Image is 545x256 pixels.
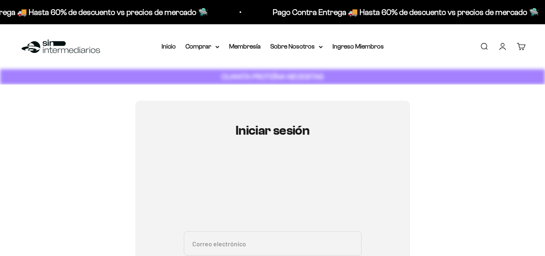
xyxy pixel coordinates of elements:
[332,43,384,50] a: Ingreso Miembros
[184,123,362,138] h1: Iniciar sesión
[184,161,362,222] iframe: Social Login Buttons
[162,43,176,50] a: Inicio
[185,41,219,52] summary: Comprar
[270,6,537,19] p: Pago Contra Entrega 🚚 Hasta 60% de descuento vs precios de mercado 🛸
[229,43,261,50] a: Membresía
[221,72,324,81] strong: CUANTA PROTEÍNA NECESITAS
[270,41,323,52] summary: Sobre Nosotros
